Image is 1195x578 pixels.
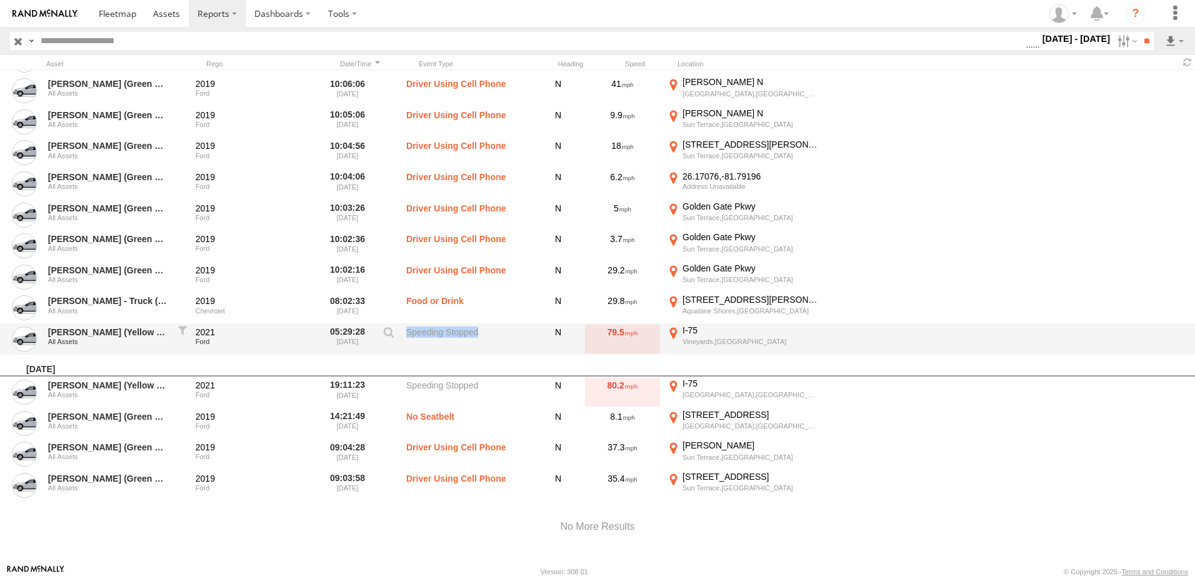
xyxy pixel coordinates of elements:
[682,89,819,98] div: [GEOGRAPHIC_DATA],[GEOGRAPHIC_DATA]
[406,263,531,292] label: Driver Using Cell Phone
[536,231,580,260] div: N
[176,325,189,353] div: Filter to this asset's events
[585,325,660,353] div: 79.5
[585,471,660,500] div: 35.4
[48,327,169,338] a: [PERSON_NAME] (Yellow Key Tag)
[536,409,580,438] div: N
[48,442,169,453] a: [PERSON_NAME] (Green Key Tag)
[48,89,169,97] div: All Assets
[324,263,371,292] label: 10:02:16 [DATE]
[48,276,169,283] div: All Assets
[196,183,317,190] div: Ford
[682,337,819,346] div: Vineyards,[GEOGRAPHIC_DATA]
[324,378,371,407] label: 19:11:23 [DATE]
[682,390,819,399] div: [GEOGRAPHIC_DATA],[GEOGRAPHIC_DATA]
[196,203,317,214] div: 2019
[378,327,399,344] label: View Event Parameters
[196,152,317,160] div: Ford
[682,471,819,482] div: [STREET_ADDRESS]
[665,263,821,292] label: Click to View Event Location
[336,59,384,68] div: Click to Sort
[48,109,169,121] a: [PERSON_NAME] (Green Key Tag)
[1180,56,1195,68] span: Refresh
[536,170,580,198] div: N
[682,422,819,430] div: [GEOGRAPHIC_DATA],[GEOGRAPHIC_DATA]
[536,108,580,136] div: N
[12,9,77,18] img: rand-logo.svg
[665,294,821,323] label: Click to View Event Location
[406,440,531,469] label: Driver Using Cell Phone
[196,327,317,338] div: 2021
[48,152,169,160] div: All Assets
[48,265,169,276] a: [PERSON_NAME] (Green Key Tag)
[196,109,317,121] div: 2019
[665,170,821,198] label: Click to View Event Location
[48,171,169,183] a: [PERSON_NAME] (Green Key Tag)
[196,442,317,453] div: 2019
[682,409,819,420] div: [STREET_ADDRESS]
[48,295,169,307] a: [PERSON_NAME] - Truck (Purple Key tag)
[196,276,317,283] div: Ford
[665,201,821,230] label: Click to View Event Location
[196,411,317,422] div: 2019
[682,151,819,160] div: Sun Terrace,[GEOGRAPHIC_DATA]
[682,245,819,253] div: Sun Terrace,[GEOGRAPHIC_DATA]
[324,201,371,230] label: 10:03:26 [DATE]
[665,378,821,407] label: Click to View Event Location
[196,422,317,430] div: Ford
[585,231,660,260] div: 3.7
[196,338,317,345] div: Ford
[682,294,819,305] div: [STREET_ADDRESS][PERSON_NAME]
[406,471,531,500] label: Driver Using Cell Phone
[48,411,169,422] a: [PERSON_NAME] (Green Key Tag)
[536,325,580,353] div: N
[665,409,821,438] label: Click to View Event Location
[48,245,169,252] div: All Assets
[406,409,531,438] label: No Seatbelt
[585,378,660,407] div: 80.2
[721,171,761,181] span: -81.79196
[1126,4,1146,24] i: ?
[585,76,660,105] div: 41
[196,265,317,276] div: 2019
[406,325,531,353] label: Speeding Stopped
[196,484,317,492] div: Ford
[682,231,819,243] div: Golden Gate Pkwy
[48,307,169,315] div: All Assets
[324,325,371,353] label: 05:29:28 [DATE]
[196,171,317,183] div: 2019
[1164,32,1185,50] label: Export results as...
[406,139,531,168] label: Driver Using Cell Phone
[682,378,819,389] div: I-75
[682,120,819,129] div: Sun Terrace,[GEOGRAPHIC_DATA]
[682,171,721,181] span: 26.17076
[48,214,169,221] div: All Assets
[585,201,660,230] div: 5
[682,325,819,336] div: I-75
[48,391,169,398] div: All Assets
[585,139,660,168] div: 18
[682,76,819,88] div: [PERSON_NAME] N
[324,139,371,168] label: 10:04:56 [DATE]
[585,263,660,292] div: 29.2
[48,453,169,460] div: All Assets
[406,231,531,260] label: Driver Using Cell Phone
[665,108,821,136] label: Click to View Event Location
[196,473,317,484] div: 2019
[196,453,317,460] div: Ford
[682,201,819,212] div: Golden Gate Pkwy
[536,294,580,323] div: N
[48,233,169,245] a: [PERSON_NAME] (Green Key Tag)
[48,338,169,345] div: All Assets
[682,275,819,284] div: Sun Terrace,[GEOGRAPHIC_DATA]
[196,245,317,252] div: Ford
[585,170,660,198] div: 6.2
[1112,32,1139,50] label: Search Filter Options
[536,263,580,292] div: N
[26,32,36,50] label: Search Query
[536,139,580,168] div: N
[324,170,371,198] label: 10:04:06 [DATE]
[665,231,821,260] label: Click to View Event Location
[324,440,371,469] label: 09:04:28 [DATE]
[48,422,169,430] div: All Assets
